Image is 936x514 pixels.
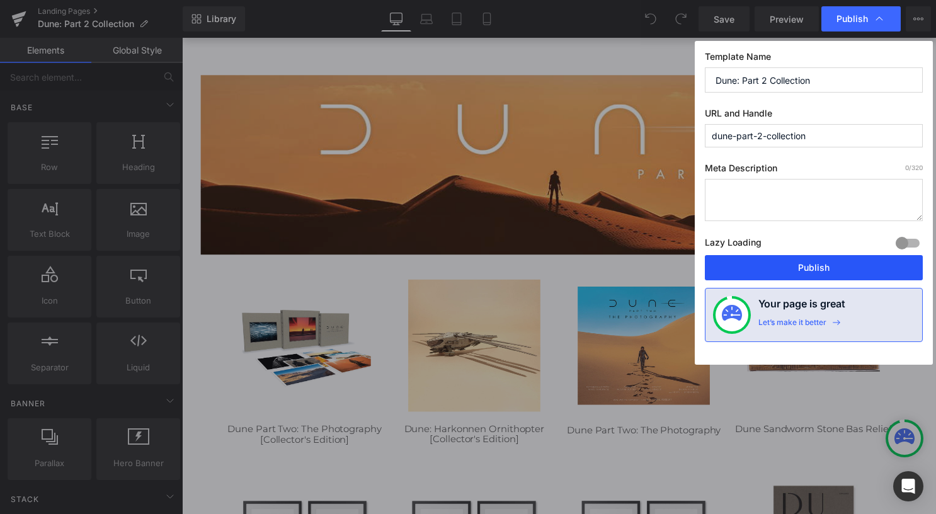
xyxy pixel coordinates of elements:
span: Publish [836,13,868,25]
button: Publish [705,255,923,280]
a: Dune Part Two: The Photography [Collector's Edition] [46,389,202,412]
label: URL and Handle [705,108,923,124]
img: onboarding-status.svg [722,305,742,325]
label: Template Name [705,51,923,67]
a: Dune Part Two: The Photography [389,391,545,403]
a: Dune Sandworm Stone Bas Relief [559,389,717,401]
h4: Your page is great [758,296,845,317]
div: Let’s make it better [758,317,826,334]
span: /320 [905,164,923,171]
a: Dune: Harkonnen Ornithopter [Collector's Edition] [224,389,366,412]
div: Open Intercom Messenger [893,471,923,501]
label: Meta Description [705,163,923,179]
label: Lazy Loading [705,234,762,255]
span: 0 [905,164,909,171]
